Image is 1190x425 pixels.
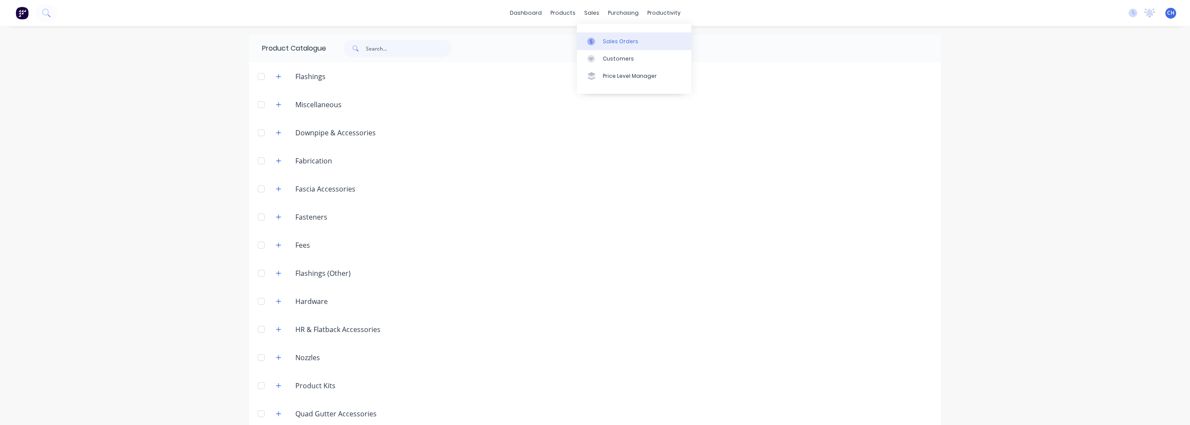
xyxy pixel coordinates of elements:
[288,156,339,166] div: Fabrication
[249,35,326,62] div: Product Catalogue
[288,324,387,335] div: HR & Flatback Accessories
[366,40,451,57] input: Search...
[288,380,342,391] div: Product Kits
[16,6,29,19] img: Factory
[288,212,334,222] div: Fasteners
[505,6,546,19] a: dashboard
[288,99,349,110] div: Miscellaneous
[288,128,383,138] div: Downpipe & Accessories
[580,6,604,19] div: sales
[288,184,362,194] div: Fascia Accessories
[288,240,317,250] div: Fees
[288,71,333,82] div: Flashings
[546,6,580,19] div: products
[577,67,691,85] a: Price Level Manager
[288,352,327,363] div: Nozzles
[288,268,358,278] div: Flashings (Other)
[577,32,691,50] a: Sales Orders
[603,55,634,63] div: Customers
[577,50,691,67] a: Customers
[1167,9,1174,17] span: CH
[603,38,638,45] div: Sales Orders
[604,6,643,19] div: purchasing
[643,6,685,19] div: productivity
[288,409,384,419] div: Quad Gutter Accessories
[288,296,335,307] div: Hardware
[603,72,657,80] div: Price Level Manager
